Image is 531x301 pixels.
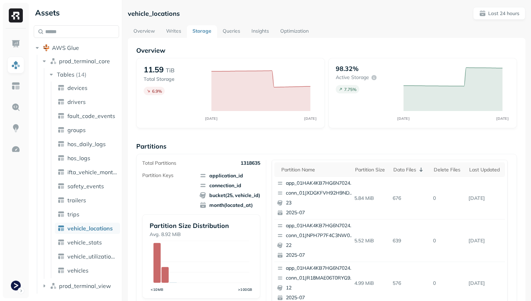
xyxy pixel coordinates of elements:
[11,60,20,70] img: Assets
[150,231,253,238] p: Avg. 8.92 MiB
[205,116,218,120] tspan: [DATE]
[352,235,390,247] p: 5.52 MiB
[58,169,65,176] img: table
[55,195,120,206] a: trailers
[274,177,357,219] button: app_01HAK4KB7HG6N7024210G3S8D5conn_01JXDGKFVH92H9ND7V8348A8Z1232025-07
[67,239,102,246] span: vehicle_stats
[466,192,505,204] p: Sep 12, 2025
[286,232,354,239] p: conn_01JNPH7P7F4C3NW05K9822YNJR
[390,192,430,204] p: 676
[144,65,164,74] p: 11.59
[41,280,119,292] button: prod_terminal_view
[50,282,57,289] img: namespace
[58,211,65,218] img: table
[67,211,79,218] span: trips
[55,124,120,136] a: groups
[286,190,354,197] p: conn_01JXDGKFVH92H9ND7V8348A8Z1
[55,138,120,150] a: hos_daily_logs
[286,242,354,249] p: 22
[142,172,173,179] p: Partition Keys
[238,287,253,292] tspan: >100GB
[286,252,354,259] p: 2025-07
[430,192,466,204] p: 0
[150,222,253,230] p: Partition Size Distribution
[336,74,369,81] p: Active storage
[55,223,120,234] a: vehicle_locations
[488,10,519,17] p: Last 24 hours
[390,235,430,247] p: 639
[55,209,120,220] a: trips
[58,155,65,162] img: table
[355,166,387,173] div: Partition size
[67,197,86,204] span: trailers
[9,8,23,22] img: Ryft
[55,166,120,178] a: ifta_vehicle_months
[55,237,120,248] a: vehicle_stats
[187,25,217,38] a: Storage
[58,98,65,105] img: table
[286,265,354,272] p: app_01HAK4KB7HG6N7024210G3S8D5
[55,251,120,262] a: vehicle_utilization_day
[55,152,120,164] a: hos_logs
[136,46,517,54] p: Overview
[430,235,466,247] p: 0
[58,183,65,190] img: table
[166,66,175,74] p: TiB
[246,25,275,38] a: Insights
[55,96,120,107] a: drivers
[275,25,314,38] a: Optimization
[58,253,65,260] img: table
[393,165,427,174] div: Data Files
[67,253,117,260] span: vehicle_utilization_day
[241,160,260,166] p: 1318635
[58,140,65,148] img: table
[152,89,162,94] p: 6.9 %
[55,110,120,122] a: fault_code_events
[466,235,505,247] p: Sep 12, 2025
[34,42,119,53] button: AWS Glue
[48,69,120,80] button: Tables(14)
[67,225,113,232] span: vehicle_locations
[304,116,317,120] tspan: [DATE]
[67,140,106,148] span: hos_daily_logs
[67,126,86,133] span: groups
[430,277,466,289] p: 0
[390,277,430,289] p: 576
[11,103,20,112] img: Query Explorer
[469,166,501,173] div: Last updated
[67,155,90,162] span: hos_logs
[11,39,20,48] img: Dashboard
[58,225,65,232] img: table
[58,84,65,91] img: table
[52,44,79,51] span: AWS Glue
[67,98,86,105] span: drivers
[58,126,65,133] img: table
[57,71,74,78] span: Tables
[34,7,119,18] div: Assets
[199,192,260,199] span: bucket(25, vehicle_id)
[151,287,164,292] tspan: <10MB
[160,25,187,38] a: Writes
[67,169,117,176] span: ifta_vehicle_months
[55,181,120,192] a: safety_events
[466,277,505,289] p: Sep 12, 2025
[199,182,260,189] span: connection_id
[59,282,111,289] span: prod_terminal_view
[67,84,87,91] span: devices
[67,183,104,190] span: safety_events
[50,58,57,65] img: namespace
[43,44,50,51] img: root
[286,284,354,292] p: 12
[352,192,390,204] p: 5.84 MiB
[199,202,260,209] span: month(located_at)
[286,209,354,216] p: 2025-07
[55,265,120,276] a: vehicles
[217,25,246,38] a: Queries
[67,112,115,119] span: fault_code_events
[58,239,65,246] img: table
[274,220,357,262] button: app_01HAK4KB7HG6N7024210G3S8D5conn_01JNPH7P7F4C3NW05K9822YNJR222025-07
[497,116,509,120] tspan: [DATE]
[11,281,21,290] img: Terminal
[59,58,110,65] span: prod_terminal_core
[58,197,65,204] img: table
